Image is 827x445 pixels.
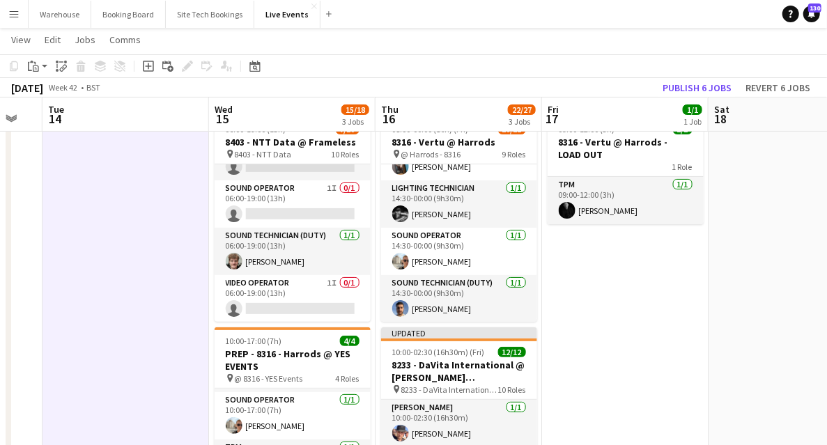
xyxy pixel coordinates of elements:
h3: PREP - 8316 - Harrods @ YES EVENTS [215,348,371,373]
app-card-role: Sound Operator1/114:30-00:00 (9h30m)[PERSON_NAME] [381,228,537,275]
button: Site Tech Bookings [166,1,254,28]
app-card-role: Sound Operator1I0/106:00-19:00 (13h) [215,180,371,228]
button: Booking Board [91,1,166,28]
span: Fri [548,103,559,116]
span: 4 Roles [336,373,360,384]
button: Warehouse [29,1,91,28]
app-card-role: Sound Operator1/110:00-17:00 (7h)[PERSON_NAME] [215,392,371,439]
span: 10 Roles [332,149,360,159]
span: 8233 - DaVita International @ [PERSON_NAME][GEOGRAPHIC_DATA] [401,384,498,395]
span: 1/1 [683,104,702,115]
app-job-card: 08:00-00:00 (16h) (Fri)10/118316 - Vertu @ Harrods @ Harrods - 83169 RolesVideo Technician2/209:3... [381,116,537,322]
span: @ Harrods - 8316 [401,149,461,159]
span: 9 Roles [502,149,526,159]
span: Sat [714,103,729,116]
span: 1 Role [672,162,693,172]
h3: 8233 - DaVita International @ [PERSON_NAME][GEOGRAPHIC_DATA] [381,359,537,384]
span: 10:00-17:00 (7h) [226,336,282,346]
span: View [11,33,31,46]
span: 22/27 [508,104,536,115]
span: 4/4 [340,336,360,346]
app-job-card: 06:00-19:00 (13h)7/108403 - NTT Data @ Frameless 8403 - NTT Data10 Roles[PERSON_NAME]Set / Stagin... [215,116,371,322]
a: Comms [104,31,146,49]
div: Updated [381,327,537,338]
button: Live Events [254,1,320,28]
div: 3 Jobs [509,116,535,127]
app-card-role: Sound Technician (Duty)1/114:30-00:00 (9h30m)[PERSON_NAME] [381,275,537,322]
span: 18 [712,111,729,127]
h3: 8316 - Vertu @ Harrods [381,136,537,148]
span: Week 42 [46,82,81,93]
span: 10:00-02:30 (16h30m) (Fri) [392,347,485,357]
app-card-role: Video Operator1I0/106:00-19:00 (13h) [215,275,371,322]
span: 130 [808,3,821,13]
span: 8403 - NTT Data [235,149,292,159]
span: @ 8316 - YES Events [235,373,303,384]
div: 3 Jobs [342,116,369,127]
h3: 8403 - NTT Data @ Frameless [215,136,371,148]
a: View [6,31,36,49]
app-job-card: 09:00-12:00 (3h)1/18316 - Vertu @ Harrods - LOAD OUT1 RoleTPM1/109:00-12:00 (3h)[PERSON_NAME] [548,116,704,224]
div: BST [86,82,100,93]
app-card-role: Sound Technician (Duty)1/106:00-19:00 (13h)[PERSON_NAME] [215,228,371,275]
span: 14 [46,111,64,127]
a: Jobs [69,31,101,49]
a: Edit [39,31,66,49]
span: Jobs [75,33,95,46]
span: Wed [215,103,233,116]
span: 17 [546,111,559,127]
span: Thu [381,103,399,116]
span: 15 [212,111,233,127]
div: [DATE] [11,81,43,95]
app-card-role: Lighting Technician1/114:30-00:00 (9h30m)[PERSON_NAME] [381,180,537,228]
span: 16 [379,111,399,127]
div: 1 Job [683,116,702,127]
a: 130 [803,6,820,22]
span: 15/18 [341,104,369,115]
span: 10 Roles [498,384,526,395]
h3: 8316 - Vertu @ Harrods - LOAD OUT [548,136,704,161]
button: Publish 6 jobs [657,79,737,97]
button: Revert 6 jobs [740,79,816,97]
span: 12/12 [498,347,526,357]
app-card-role: TPM1/109:00-12:00 (3h)[PERSON_NAME] [548,177,704,224]
span: Tue [48,103,64,116]
span: Edit [45,33,61,46]
span: Comms [109,33,141,46]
